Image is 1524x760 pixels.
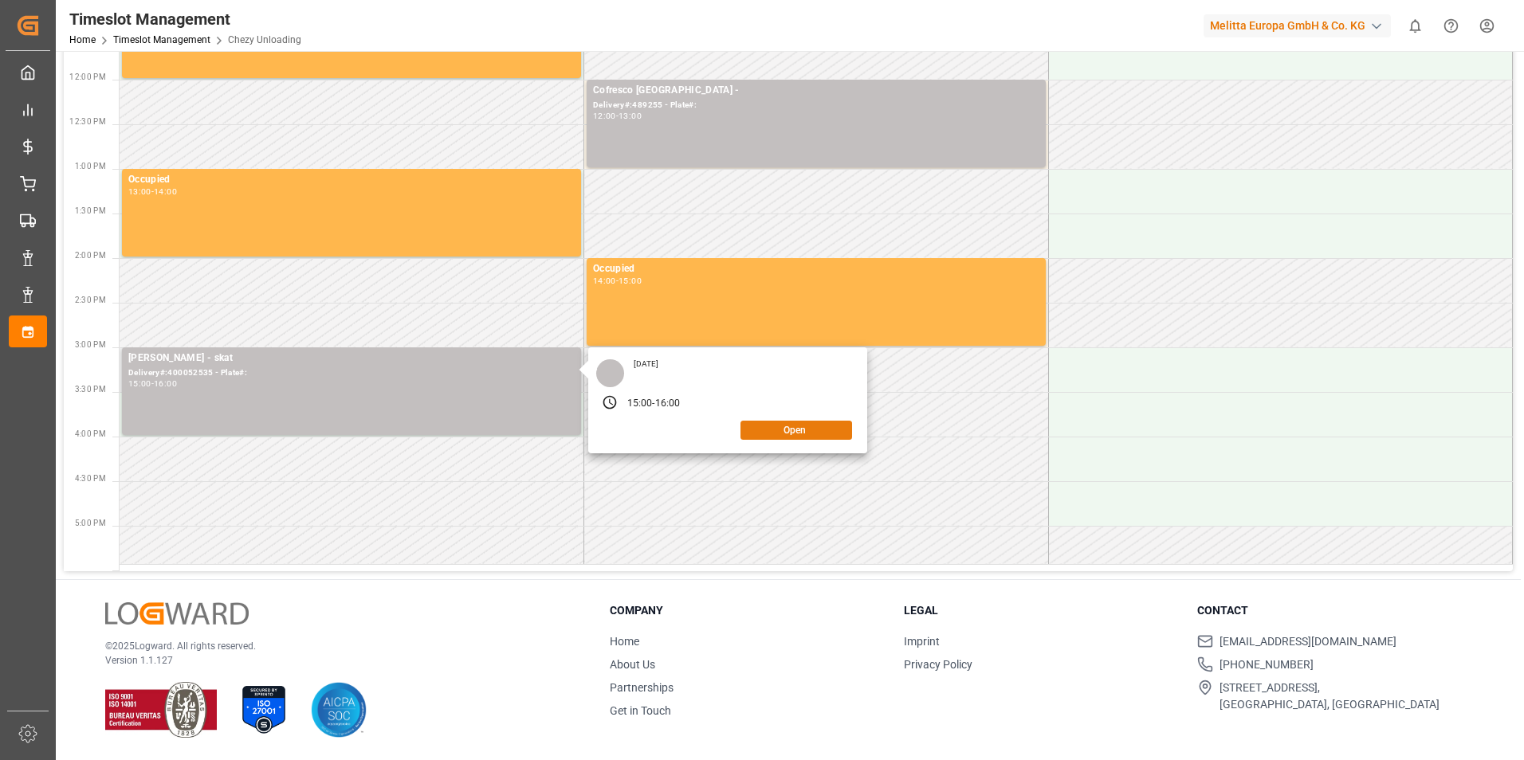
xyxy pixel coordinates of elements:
[75,296,106,304] span: 2:30 PM
[1220,656,1314,673] span: [PHONE_NUMBER]
[655,397,681,411] div: 16:00
[1397,8,1433,44] button: show 0 new notifications
[75,340,106,349] span: 3:00 PM
[1197,602,1471,619] h3: Contact
[593,261,1039,277] div: Occupied
[652,397,654,411] div: -
[610,635,639,648] a: Home
[105,602,249,625] img: Logward Logo
[113,34,210,45] a: Timeslot Management
[154,380,177,387] div: 16:00
[154,188,177,195] div: 14:00
[904,635,940,648] a: Imprint
[105,682,217,738] img: ISO 9001 & ISO 14001 Certification
[593,112,616,119] div: 12:00
[1433,8,1469,44] button: Help Center
[610,602,884,619] h3: Company
[128,351,575,366] div: [PERSON_NAME] - skat
[75,206,106,215] span: 1:30 PM
[69,7,301,31] div: Timeslot Management
[610,681,674,694] a: Partnerships
[151,188,154,195] div: -
[75,429,106,438] span: 4:00 PM
[75,474,106,483] span: 4:30 PM
[619,277,642,284] div: 15:00
[128,366,575,380] div: Delivery#:400052535 - Plate#:
[105,653,570,668] p: Version 1.1.127
[75,519,106,527] span: 5:00 PM
[593,83,1039,99] div: Cofresco [GEOGRAPHIC_DATA] -
[610,658,655,671] a: About Us
[105,639,570,653] p: © 2025 Logward. All rights reserved.
[128,380,151,387] div: 15:00
[1204,14,1391,37] div: Melitta Europa GmbH & Co. KG
[740,421,852,440] button: Open
[151,380,154,387] div: -
[75,162,106,170] span: 1:00 PM
[75,251,106,260] span: 2:00 PM
[904,658,972,671] a: Privacy Policy
[628,358,665,370] div: [DATE]
[69,72,106,81] span: 12:00 PM
[610,704,671,717] a: Get in Touch
[1204,10,1397,41] button: Melitta Europa GmbH & Co. KG
[311,682,367,738] img: AICPA SOC
[619,112,642,119] div: 13:00
[1220,633,1396,650] span: [EMAIL_ADDRESS][DOMAIN_NAME]
[236,682,292,738] img: ISO 27001 Certification
[904,602,1178,619] h3: Legal
[1220,680,1440,713] span: [STREET_ADDRESS], [GEOGRAPHIC_DATA], [GEOGRAPHIC_DATA]
[593,277,616,284] div: 14:00
[128,188,151,195] div: 13:00
[616,277,619,284] div: -
[75,385,106,394] span: 3:30 PM
[616,112,619,119] div: -
[69,117,106,126] span: 12:30 PM
[627,397,653,411] div: 15:00
[69,34,96,45] a: Home
[128,172,575,188] div: Occupied
[593,99,1039,112] div: Delivery#:489255 - Plate#:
